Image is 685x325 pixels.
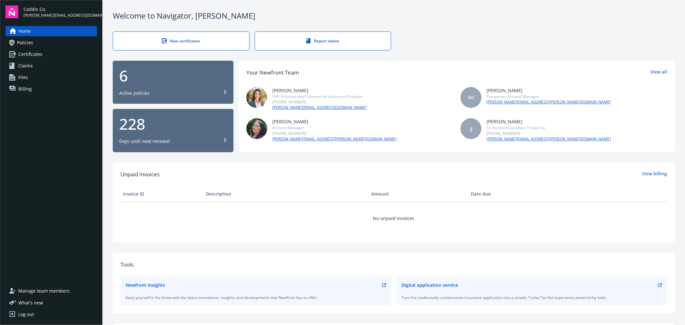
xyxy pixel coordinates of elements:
[5,299,53,306] button: What's new
[5,61,97,71] a: Claims
[246,118,267,139] img: photo
[487,131,611,136] div: [PHONE_NUMBER]
[23,5,97,18] button: Caddis Co.[PERSON_NAME][EMAIL_ADDRESS][DOMAIN_NAME]
[113,10,675,21] div: Welcome to Navigator , [PERSON_NAME]
[272,125,397,130] div: Account Manager
[120,260,667,269] div: Tools
[18,84,32,94] span: Billing
[5,5,18,18] img: navigator-logo.svg
[120,170,160,179] span: Unpaid Invoices
[113,109,233,152] button: 228Days until next renewal
[272,87,366,94] div: [PERSON_NAME]
[126,38,236,44] div: View certificates
[126,282,165,288] div: Newfront Insights
[650,68,667,77] a: View all
[119,90,150,96] div: Active policies
[203,186,369,202] th: Description
[18,299,43,306] span: What ' s new
[487,94,611,99] div: Temporary Account Manager
[5,49,97,59] a: Certificates
[17,38,33,48] span: Policies
[18,26,31,36] span: Home
[272,136,397,142] a: [PERSON_NAME][EMAIL_ADDRESS][PERSON_NAME][DOMAIN_NAME]
[5,26,97,36] a: Home
[642,170,667,179] a: View billing
[272,105,366,110] a: [PERSON_NAME][EMAIL_ADDRESS][DOMAIN_NAME]
[113,31,250,50] a: View certificates
[401,295,662,300] div: Turn the traditionally cumbersome insurance application into a simple, Turbo-Tax like experience ...
[113,61,233,104] button: 6Active policies
[272,99,366,105] div: [PHONE_NUMBER]
[119,68,227,83] div: 6
[272,131,397,136] div: [PHONE_NUMBER]
[272,94,366,99] div: SVP, Principal and Commercial Insurance Producer
[487,87,611,94] div: [PERSON_NAME]
[18,72,28,83] span: Files
[18,49,42,59] span: Certificates
[268,38,378,44] div: Report claims
[470,125,472,132] span: JJ
[120,186,203,202] th: Invoice ID
[23,13,97,18] span: [PERSON_NAME][EMAIL_ADDRESS][DOMAIN_NAME]
[487,99,611,105] a: [PERSON_NAME][EMAIL_ADDRESS][PERSON_NAME][DOMAIN_NAME]
[5,286,97,296] a: Manage team members
[18,286,70,296] span: Manage team members
[18,309,34,320] div: Log out
[5,72,97,83] a: Files
[255,31,391,50] a: Report claims
[468,94,474,101] span: AO
[272,118,397,125] div: [PERSON_NAME]
[468,186,551,202] th: Date due
[23,6,97,13] span: Caddis Co.
[5,84,97,94] a: Billing
[246,87,267,108] img: photo
[126,295,386,300] div: Keep yourself in the know with the latest innovations, insights, and developments that Newfront h...
[487,118,611,125] div: [PERSON_NAME]
[119,138,170,145] div: Days until next renewal
[5,38,97,48] a: Policies
[246,68,299,77] div: Your Newfront Team
[120,202,667,234] td: No unpaid invoices
[119,116,227,132] div: 228
[18,61,33,71] span: Claims
[401,282,458,288] div: Digital application service
[487,136,611,142] a: [PERSON_NAME][EMAIL_ADDRESS][PERSON_NAME][DOMAIN_NAME]
[487,125,611,130] div: Sr. Account Executive, Private Co.
[369,186,468,202] th: Amount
